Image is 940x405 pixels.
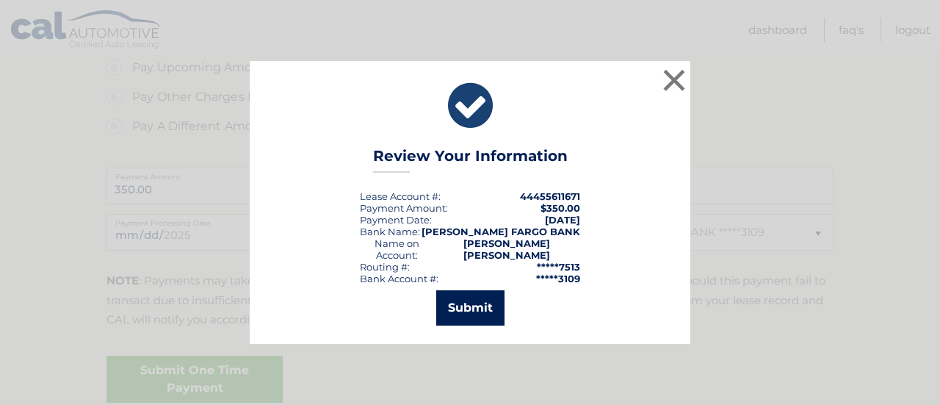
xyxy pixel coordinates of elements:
[545,214,580,226] span: [DATE]
[360,237,434,261] div: Name on Account:
[360,214,432,226] div: :
[436,290,505,326] button: Submit
[360,273,438,284] div: Bank Account #:
[360,190,441,202] div: Lease Account #:
[659,65,689,95] button: ×
[540,202,580,214] span: $350.00
[373,147,568,173] h3: Review Your Information
[360,261,410,273] div: Routing #:
[360,226,420,237] div: Bank Name:
[422,226,580,237] strong: [PERSON_NAME] FARGO BANK
[520,190,580,202] strong: 44455611671
[360,202,448,214] div: Payment Amount:
[360,214,430,226] span: Payment Date
[463,237,550,261] strong: [PERSON_NAME] [PERSON_NAME]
